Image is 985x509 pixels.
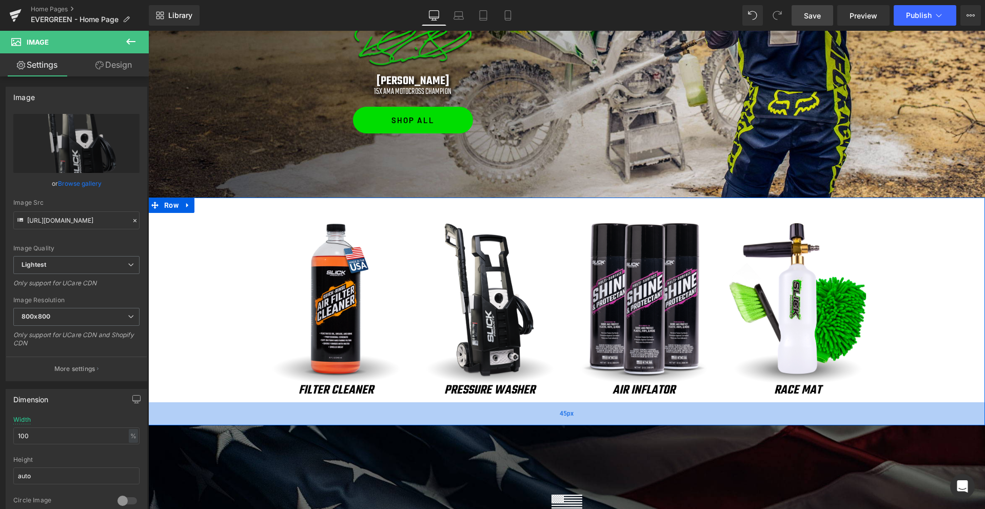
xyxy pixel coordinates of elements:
div: Only support for UCare CDN and Shopify CDN [13,331,140,354]
i: FILTER CLEANER [150,350,225,369]
a: Desktop [422,5,446,26]
div: Image Quality [13,245,140,252]
div: Circle Image [13,496,107,507]
a: Home Pages [31,5,149,13]
div: Image Src [13,199,140,206]
i: PRESSURE WASHER [296,350,387,369]
i: AIR INFLATOR [464,350,527,369]
b: Lightest [22,261,46,268]
input: Link [13,211,140,229]
a: Preview [837,5,890,26]
p: More settings [54,364,95,374]
span: Save [804,10,821,21]
div: Only support for UCare CDN [13,279,140,294]
a: Mobile [496,5,520,26]
span: Row [13,167,33,182]
a: Tablet [471,5,496,26]
a: SHOP ALL [205,76,325,103]
button: More [960,5,981,26]
div: Height [13,456,140,463]
div: or [13,178,140,189]
span: Publish [906,11,932,19]
input: auto [13,467,140,484]
a: Browse gallery [58,174,102,192]
a: Laptop [446,5,471,26]
b: 800x800 [22,312,50,320]
span: Preview [850,10,877,21]
i: RACE MAT [626,350,673,369]
div: Open Intercom Messenger [950,474,975,499]
h1: 15x AMA Motocross Champion [111,56,419,66]
a: Expand / Collapse [33,167,46,182]
span: Image [27,38,49,46]
div: Image Resolution [13,297,140,304]
div: Image [13,87,35,102]
a: New Library [149,5,200,26]
div: Dimension [13,389,49,404]
div: % [129,429,138,443]
button: Redo [767,5,787,26]
span: EVERGREEN - Home Page [31,15,119,24]
a: Design [76,53,151,76]
span: Library [168,11,192,20]
div: Width [13,416,31,423]
button: More settings [6,357,147,381]
span: SHOP ALL [243,76,286,103]
button: Undo [742,5,763,26]
h1: [PERSON_NAME] [111,45,419,56]
input: auto [13,427,140,444]
button: Publish [894,5,956,26]
span: 45px [411,378,425,388]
